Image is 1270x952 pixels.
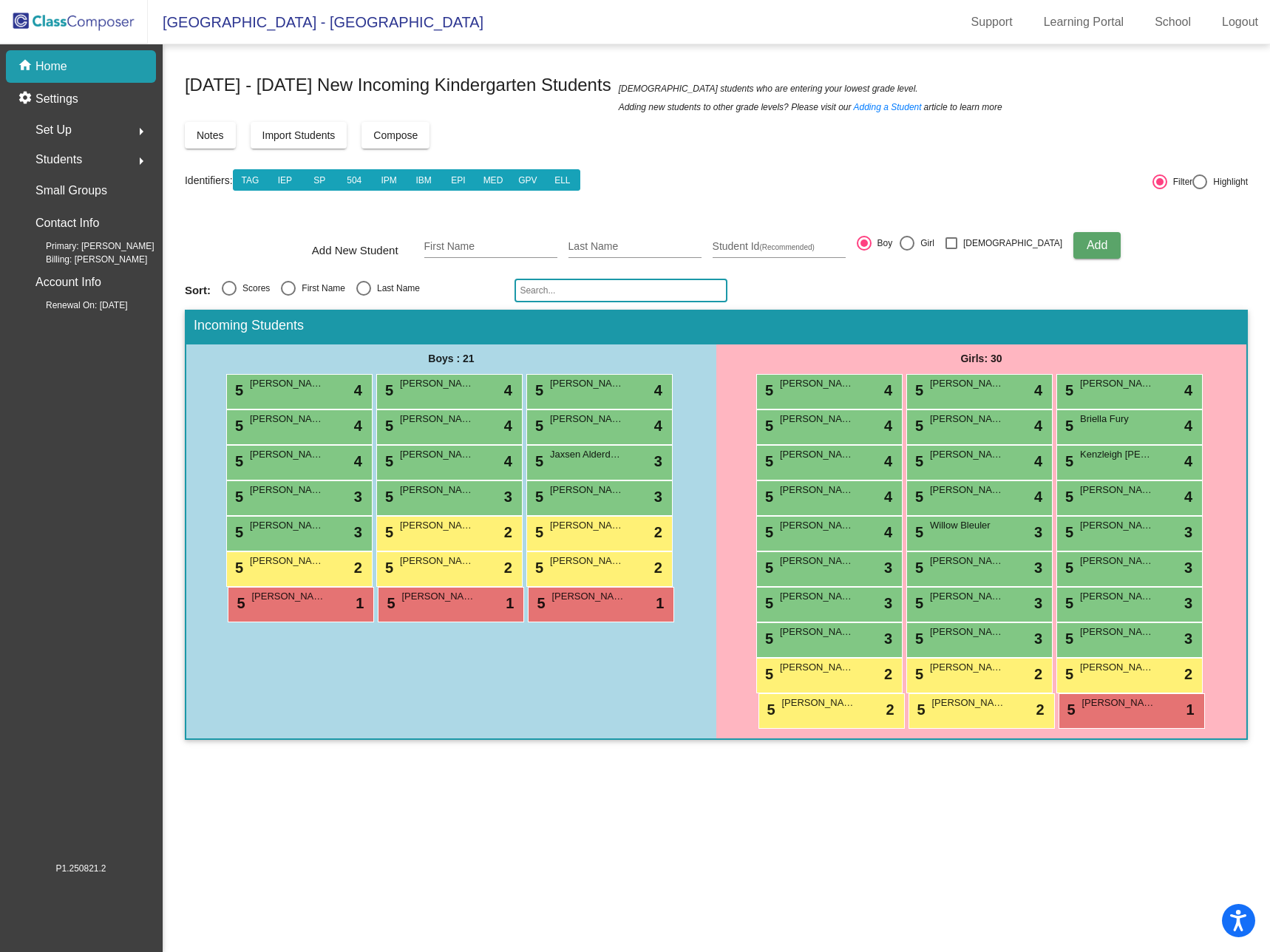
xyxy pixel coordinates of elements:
[18,58,35,75] mat-icon: home
[1073,232,1121,259] button: Add
[780,447,854,462] span: [PERSON_NAME]
[532,560,543,576] span: 5
[1062,630,1073,647] span: 5
[504,379,512,401] span: 4
[251,589,325,604] span: [PERSON_NAME]
[780,518,854,533] span: [PERSON_NAME]
[1062,453,1073,469] span: 5
[515,279,727,302] input: Search...
[761,382,773,398] span: 5
[1034,486,1042,508] span: 4
[911,524,923,540] span: 5
[302,169,337,191] button: SP
[654,521,662,543] span: 2
[475,169,511,191] button: MED
[960,10,1025,34] a: Support
[930,660,1004,675] span: [PERSON_NAME]
[250,412,324,426] span: [PERSON_NAME]
[506,592,514,614] span: 1
[185,122,236,149] button: Notes
[911,630,923,647] span: 5
[1062,418,1073,434] span: 5
[761,666,773,682] span: 5
[656,592,664,614] span: 1
[361,122,429,149] button: Compose
[532,524,543,540] span: 5
[654,450,662,472] span: 3
[1034,663,1042,685] span: 2
[854,100,922,115] a: Adding a Student
[533,595,545,611] span: 5
[911,489,923,505] span: 5
[148,10,483,34] span: [GEOGRAPHIC_DATA] - [GEOGRAPHIC_DATA]
[400,376,474,391] span: [PERSON_NAME]
[1184,415,1192,437] span: 4
[782,696,856,710] span: [PERSON_NAME]
[237,282,270,295] div: Scores
[1080,412,1154,426] span: Briella Fury
[884,663,892,685] span: 2
[761,560,773,576] span: 5
[1034,592,1042,614] span: 3
[619,100,1002,115] span: Adding new students to other grade levels? Please visit our article to learn more
[930,554,1004,568] span: [PERSON_NAME]
[356,592,364,614] span: 1
[1062,595,1073,611] span: 5
[400,447,474,462] span: [PERSON_NAME]
[1207,175,1248,188] div: Highlight
[780,412,854,426] span: [PERSON_NAME]
[930,589,1004,604] span: [PERSON_NAME]
[780,376,854,391] span: [PERSON_NAME]
[262,129,336,141] span: Import Students
[251,122,347,149] button: Import Students
[532,418,543,434] span: 5
[884,557,892,579] span: 3
[780,483,854,497] span: [PERSON_NAME]
[233,595,245,611] span: 5
[267,169,302,191] button: IEP
[18,90,35,108] mat-icon: settings
[884,415,892,437] span: 4
[22,239,154,253] span: Primary: [PERSON_NAME]
[504,415,512,437] span: 4
[1184,450,1192,472] span: 4
[761,524,773,540] span: 5
[1184,663,1192,685] span: 2
[185,174,233,186] a: Identifiers:
[568,241,702,253] input: Last Name
[1080,660,1154,675] span: [PERSON_NAME]
[532,489,543,505] span: 5
[780,625,854,639] span: [PERSON_NAME]
[1062,524,1073,540] span: 5
[250,376,324,391] span: [PERSON_NAME]
[354,379,362,401] span: 4
[550,554,624,568] span: [PERSON_NAME]
[250,518,324,533] span: [PERSON_NAME]
[1184,557,1192,579] span: 3
[1080,589,1154,604] span: [PERSON_NAME]
[716,344,1246,374] div: Girls: 30
[1034,379,1042,401] span: 4
[911,560,923,576] span: 5
[400,412,474,426] span: [PERSON_NAME]
[371,169,407,191] button: IPM
[963,234,1062,252] span: [DEMOGRAPHIC_DATA]
[194,318,304,334] span: Incoming Students
[231,453,243,469] span: 5
[1167,175,1193,188] div: Filter
[1184,521,1192,543] span: 3
[764,701,775,718] span: 5
[381,489,393,505] span: 5
[532,453,543,469] span: 5
[406,169,441,191] button: IBM
[1080,483,1154,497] span: [PERSON_NAME]
[1034,450,1042,472] span: 4
[713,241,846,253] input: Student Id
[872,237,893,250] div: Boy
[296,282,345,295] div: First Name
[911,382,923,398] span: 5
[1062,666,1073,682] span: 5
[185,284,211,297] span: Sort:
[1032,10,1136,34] a: Learning Portal
[780,554,854,568] span: [PERSON_NAME]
